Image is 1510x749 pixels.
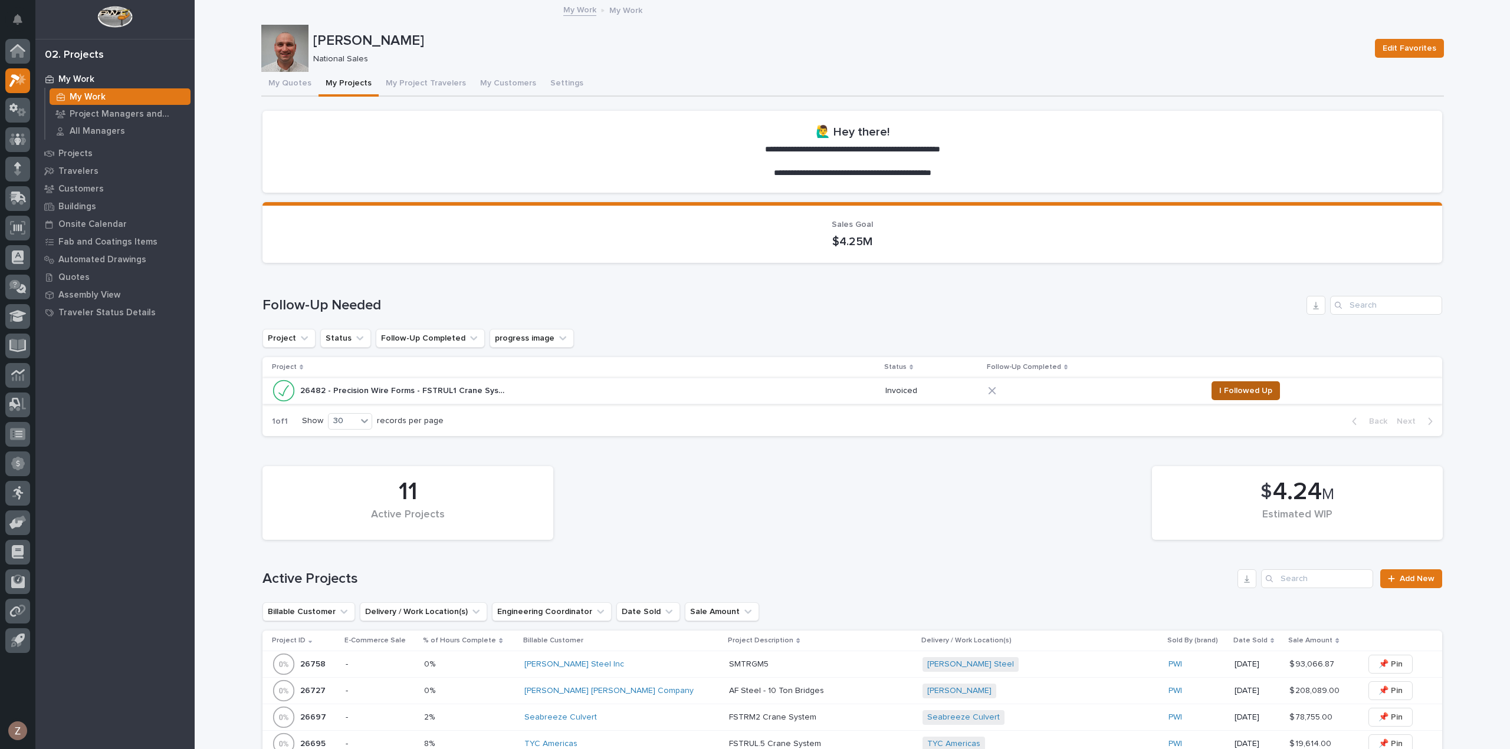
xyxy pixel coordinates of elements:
[272,634,306,647] p: Project ID
[346,686,415,696] p: -
[35,162,195,180] a: Travelers
[1375,39,1444,58] button: Edit Favorites
[729,710,819,722] p: FSTRM2 Crane System
[346,739,415,749] p: -
[45,49,104,62] div: 02. Projects
[1168,739,1182,749] a: PWI
[262,407,297,436] p: 1 of 1
[15,14,30,33] div: Notifications
[313,32,1365,50] p: [PERSON_NAME]
[35,70,195,88] a: My Work
[1168,686,1182,696] a: PWI
[1261,569,1373,588] input: Search
[35,286,195,303] a: Assembly View
[424,684,438,696] p: 0%
[262,329,316,348] button: Project
[58,184,104,194] p: Customers
[927,739,980,749] a: TYC Americas
[262,602,355,621] button: Billable Customer
[423,634,496,647] p: % of Hours Complete
[58,74,94,85] p: My Work
[728,634,793,647] p: Project Description
[97,6,132,28] img: Workspace Logo
[300,657,328,669] p: 26758
[1233,634,1268,647] p: Date Sold
[1378,684,1403,698] span: 📌 Pin
[58,255,146,265] p: Automated Drawings
[5,718,30,743] button: users-avatar
[1378,657,1403,671] span: 📌 Pin
[524,739,577,749] a: TYC Americas
[1378,710,1403,724] span: 📌 Pin
[1392,416,1442,427] button: Next
[329,415,357,427] div: 30
[5,7,30,32] button: Notifications
[35,197,195,215] a: Buildings
[262,297,1302,314] h1: Follow-Up Needed
[35,233,195,250] a: Fab and Coatings Items
[58,202,96,212] p: Buildings
[360,602,487,621] button: Delivery / Work Location(s)
[262,678,1442,704] tr: 2672726727 -0%0% [PERSON_NAME] [PERSON_NAME] Company AF Steel - 10 Ton BridgesAF Steel - 10 Ton B...
[1400,575,1434,583] span: Add New
[272,361,297,374] p: Project
[832,220,873,229] span: Sales Goal
[35,215,195,233] a: Onsite Calendar
[523,634,583,647] p: Billable Customer
[524,712,597,722] a: Seabreeze Culvert
[376,329,485,348] button: Follow-Up Completed
[424,657,438,669] p: 0%
[927,686,992,696] a: [PERSON_NAME]
[1172,509,1423,533] div: Estimated WIP
[609,3,642,16] p: My Work
[35,303,195,321] a: Traveler Status Details
[685,602,759,621] button: Sale Amount
[346,712,415,722] p: -
[1235,659,1280,669] p: [DATE]
[319,72,379,97] button: My Projects
[563,2,596,16] a: My Work
[58,219,127,230] p: Onsite Calendar
[927,712,1000,722] a: Seabreeze Culvert
[1368,708,1413,727] button: 📌 Pin
[1368,655,1413,674] button: 📌 Pin
[58,290,120,301] p: Assembly View
[885,386,979,396] p: Invoiced
[1260,481,1272,503] span: $
[1342,416,1392,427] button: Back
[1289,684,1342,696] p: $ 208,089.00
[1380,569,1442,588] a: Add New
[1397,416,1423,427] span: Next
[45,105,195,122] a: Project Managers and Engineers
[543,72,590,97] button: Settings
[729,684,826,696] p: AF Steel - 10 Ton Bridges
[1235,739,1280,749] p: [DATE]
[377,416,444,426] p: records per page
[1219,384,1272,398] span: I Followed Up
[35,180,195,197] a: Customers
[35,250,195,268] a: Automated Drawings
[70,109,186,120] p: Project Managers and Engineers
[1362,416,1387,427] span: Back
[473,72,543,97] button: My Customers
[58,272,90,283] p: Quotes
[262,378,1442,404] tr: 26482 - Precision Wire Forms - FSTRUL1 Crane System26482 - Precision Wire Forms - FSTRUL1 Crane S...
[45,123,195,139] a: All Managers
[283,509,533,533] div: Active Projects
[277,235,1428,249] p: $4.25M
[1235,686,1280,696] p: [DATE]
[729,737,823,749] p: FSTRUL.5 Crane System
[616,602,680,621] button: Date Sold
[300,710,329,722] p: 26697
[379,72,473,97] button: My Project Travelers
[344,634,406,647] p: E-Commerce Sale
[300,737,328,749] p: 26695
[262,570,1233,588] h1: Active Projects
[1289,657,1337,669] p: $ 93,066.87
[1212,381,1280,400] button: I Followed Up
[987,361,1061,374] p: Follow-Up Completed
[1168,659,1182,669] a: PWI
[1235,712,1280,722] p: [DATE]
[35,144,195,162] a: Projects
[1289,710,1335,722] p: $ 78,755.00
